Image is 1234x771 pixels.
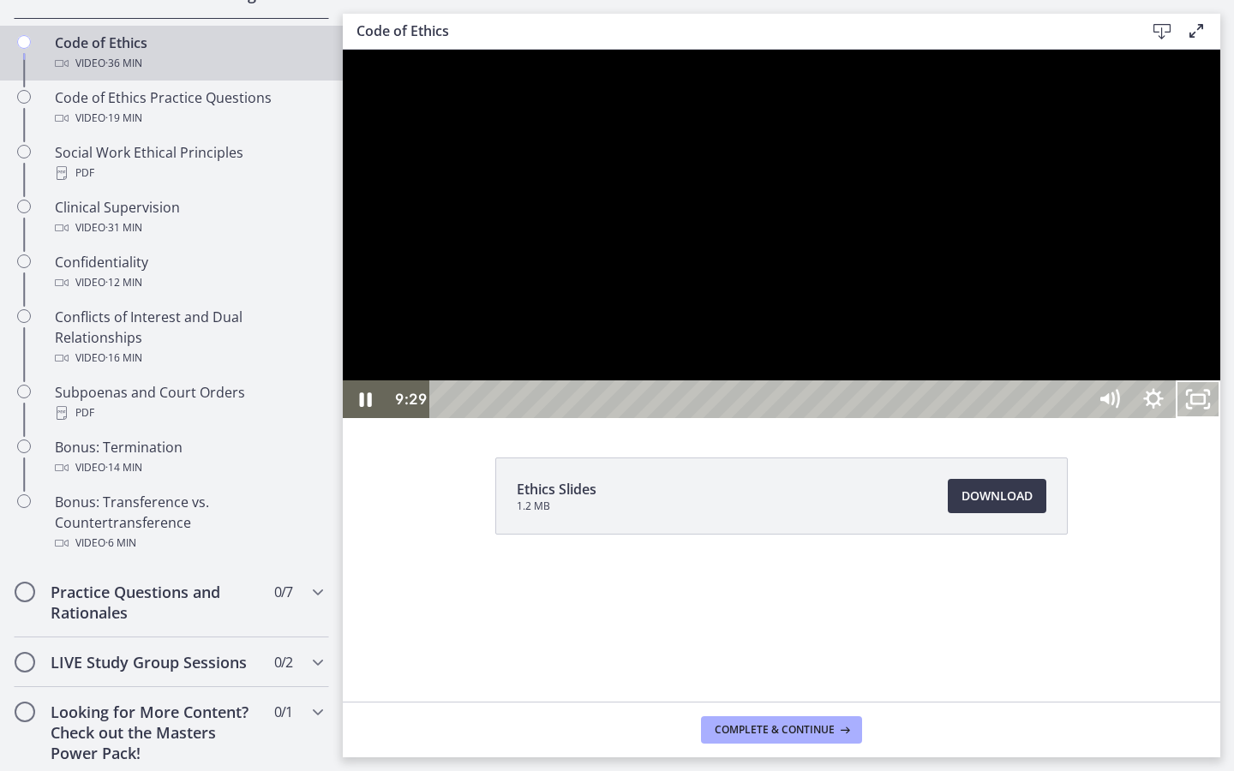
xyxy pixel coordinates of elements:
[105,218,142,238] span: · 31 min
[55,457,322,478] div: Video
[105,272,142,293] span: · 12 min
[948,479,1046,513] a: Download
[55,108,322,128] div: Video
[55,197,322,238] div: Clinical Supervision
[701,716,862,744] button: Complete & continue
[356,21,1117,41] h3: Code of Ethics
[105,533,136,553] span: · 6 min
[55,437,322,478] div: Bonus: Termination
[517,479,596,499] span: Ethics Slides
[51,702,260,763] h2: Looking for More Content? Check out the Masters Power Pack!
[517,499,596,513] span: 1.2 MB
[51,652,260,672] h2: LIVE Study Group Sessions
[55,272,322,293] div: Video
[788,331,833,368] button: Show settings menu
[961,486,1033,506] span: Download
[55,492,322,553] div: Bonus: Transference vs. Countertransference
[55,163,322,183] div: PDF
[274,652,292,672] span: 0 / 2
[55,218,322,238] div: Video
[715,723,835,737] span: Complete & continue
[55,348,322,368] div: Video
[274,582,292,602] span: 0 / 7
[105,108,142,128] span: · 19 min
[55,533,322,553] div: Video
[744,331,788,368] button: Mute
[51,582,260,623] h2: Practice Questions and Rationales
[55,403,322,423] div: PDF
[105,457,142,478] span: · 14 min
[55,307,322,368] div: Conflicts of Interest and Dual Relationships
[343,50,1220,418] iframe: Video Lesson
[274,702,292,722] span: 0 / 1
[55,53,322,74] div: Video
[55,382,322,423] div: Subpoenas and Court Orders
[55,33,322,74] div: Code of Ethics
[55,252,322,293] div: Confidentiality
[105,53,142,74] span: · 36 min
[105,348,142,368] span: · 16 min
[55,87,322,128] div: Code of Ethics Practice Questions
[55,142,322,183] div: Social Work Ethical Principles
[833,331,878,368] button: Unfullscreen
